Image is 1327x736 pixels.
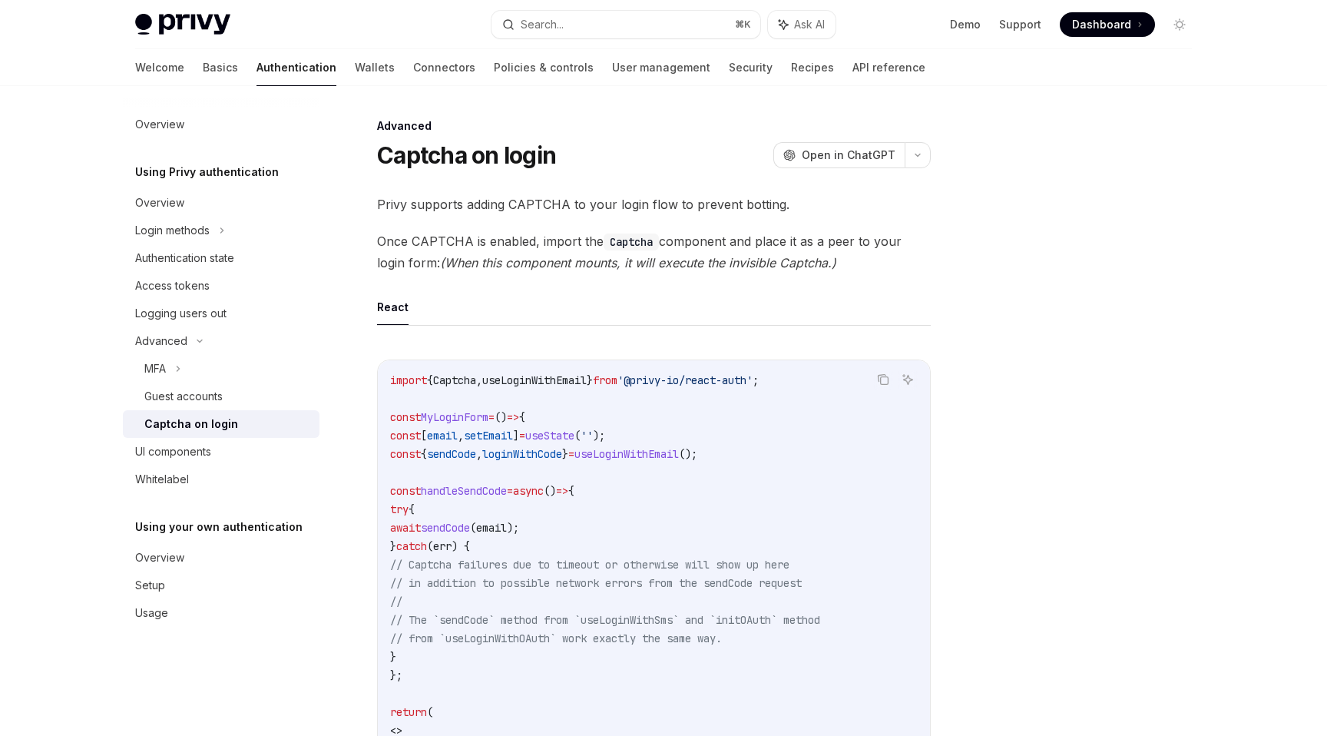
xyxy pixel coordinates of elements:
button: React [377,289,409,325]
div: Authentication state [135,249,234,267]
a: Whitelabel [123,466,319,493]
span: ); [507,521,519,535]
span: } [587,373,593,387]
span: handleSendCode [421,484,507,498]
span: return [390,705,427,719]
span: } [562,447,568,461]
span: const [390,484,421,498]
a: Usage [123,599,319,627]
img: light logo [135,14,230,35]
div: Whitelabel [135,470,189,489]
a: Captcha on login [123,410,319,438]
span: , [476,373,482,387]
span: = [519,429,525,443]
a: Recipes [791,49,834,86]
span: ] [513,429,519,443]
h5: Using your own authentication [135,518,303,536]
div: Advanced [135,332,187,350]
span: = [507,484,513,498]
a: UI components [123,438,319,466]
div: Captcha on login [144,415,238,433]
span: } [390,650,396,664]
div: MFA [144,360,166,378]
button: Ask AI [898,370,918,390]
span: // [390,595,402,608]
a: Dashboard [1060,12,1155,37]
a: Overview [123,189,319,217]
span: Privy supports adding CAPTCHA to your login flow to prevent botting. [377,194,931,215]
span: email [427,429,458,443]
span: const [390,429,421,443]
span: = [488,410,495,424]
em: (When this component mounts, it will execute the invisible Captcha.) [440,255,836,270]
span: Open in ChatGPT [802,148,895,163]
span: { [568,484,574,498]
span: Captcha [433,373,476,387]
span: useLoginWithEmail [574,447,679,461]
span: email [476,521,507,535]
a: User management [612,49,710,86]
span: sendCode [427,447,476,461]
span: from [593,373,617,387]
span: loginWithCode [482,447,562,461]
span: useState [525,429,574,443]
a: Authentication state [123,244,319,272]
span: err [433,539,452,553]
h1: Captcha on login [377,141,556,169]
span: (); [679,447,697,461]
a: Guest accounts [123,383,319,410]
span: useLoginWithEmail [482,373,587,387]
div: Logging users out [135,304,227,323]
span: await [390,521,421,535]
span: { [519,410,525,424]
a: Wallets [355,49,395,86]
span: Dashboard [1072,17,1131,32]
span: , [458,429,464,443]
a: Security [729,49,773,86]
span: MyLoginForm [421,410,488,424]
span: ( [574,429,581,443]
span: ⌘ K [735,18,751,31]
div: Usage [135,604,168,622]
a: Overview [123,111,319,138]
span: ( [470,521,476,535]
a: Support [999,17,1041,32]
span: // in addition to possible network errors from the sendCode request [390,576,802,590]
span: () [495,410,507,424]
span: sendCode [421,521,470,535]
a: Demo [950,17,981,32]
span: = [568,447,574,461]
div: Overview [135,549,184,567]
span: ( [427,705,433,719]
span: catch [396,539,427,553]
div: Search... [521,15,564,34]
a: Authentication [256,49,336,86]
button: Ask AI [768,11,836,38]
span: ( [427,539,433,553]
a: Connectors [413,49,475,86]
span: import [390,373,427,387]
span: Once CAPTCHA is enabled, import the component and place it as a peer to your login form: [377,230,931,274]
span: setEmail [464,429,513,443]
span: { [409,502,415,516]
a: Setup [123,572,319,599]
div: Login methods [135,221,210,240]
div: Overview [135,194,184,212]
span: const [390,447,421,461]
span: Ask AI [794,17,825,32]
span: } [390,539,396,553]
span: ); [593,429,605,443]
div: Advanced [377,118,931,134]
span: () [544,484,556,498]
span: '@privy-io/react-auth' [617,373,753,387]
span: async [513,484,544,498]
button: Toggle dark mode [1167,12,1192,37]
span: => [556,484,568,498]
span: }; [390,668,402,682]
div: UI components [135,443,211,461]
span: // The `sendCode` method from `useLoginWithSms` and `initOAuth` method [390,613,820,627]
code: Captcha [604,234,659,250]
span: // from `useLoginWithOAuth` work exactly the same way. [390,632,722,645]
span: try [390,502,409,516]
span: const [390,410,421,424]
